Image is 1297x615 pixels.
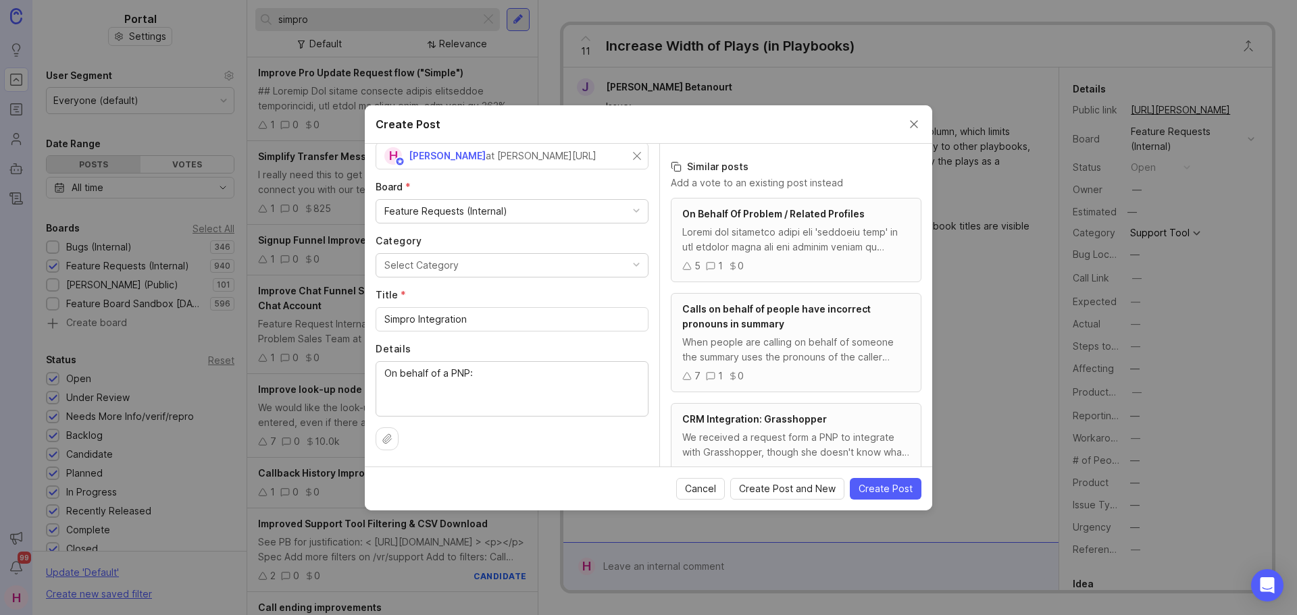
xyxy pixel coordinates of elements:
[682,225,910,255] div: Loremi dol sitametco adipi eli 'seddoeiu temp' in utl etdolor magna ali eni adminim veniam qu nos...
[694,259,701,273] div: 5
[376,234,648,248] label: Category
[682,303,871,329] span: Calls on behalf of people have incorrect pronouns in summary
[384,312,640,327] input: Short, descriptive title
[859,482,913,496] span: Create Post
[409,150,486,161] span: [PERSON_NAME]
[694,464,700,479] div: 2
[486,149,596,163] div: at [PERSON_NAME][URL]
[671,293,921,392] a: Calls on behalf of people have incorrect pronouns in summaryWhen people are calling on behalf of ...
[376,342,648,356] label: Details
[717,464,723,479] div: 0
[682,208,865,219] span: On Behalf Of Problem / Related Profiles
[738,259,744,273] div: 0
[376,116,440,132] h2: Create Post
[671,176,921,190] p: Add a vote to an existing post instead
[671,160,921,173] h3: Similar posts
[685,482,716,496] span: Cancel
[671,403,921,487] a: CRM Integration: GrasshopperWe received a request form a PNP to integrate with Grasshopper, thoug...
[739,482,836,496] span: Create Post and New
[682,430,910,460] div: We received a request form a PNP to integrate with Grasshopper, though she doesn't know what she ...
[384,366,640,410] textarea: On behalf of a PNP:
[384,147,402,165] div: H
[376,181,411,192] span: Board (required)
[907,117,921,132] button: Close create post modal
[671,198,921,282] a: On Behalf Of Problem / Related ProfilesLoremi dol sitametco adipi eli 'seddoeiu temp' in utl etdo...
[384,258,459,273] div: Select Category
[850,478,921,500] button: Create Post
[682,413,827,425] span: CRM Integration: Grasshopper
[682,335,910,365] div: When people are calling on behalf of someone the summary uses the pronouns of the caller which ca...
[395,156,405,166] img: member badge
[718,259,723,273] div: 1
[738,464,744,479] div: 0
[694,369,701,383] div: 7
[718,369,723,383] div: 1
[376,289,406,300] span: Title (required)
[676,478,725,500] button: Cancel
[1251,569,1283,601] div: Open Intercom Messenger
[384,204,507,219] div: Feature Requests (Internal)
[730,478,844,500] button: Create Post and New
[738,369,744,383] div: 0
